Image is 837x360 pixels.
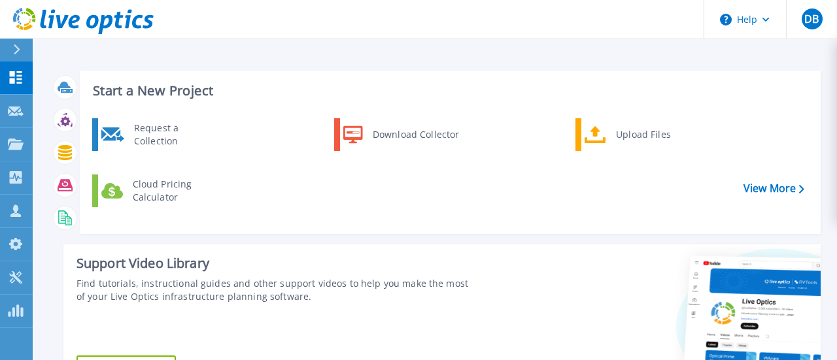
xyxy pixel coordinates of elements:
div: Request a Collection [128,122,223,148]
a: Download Collector [334,118,468,151]
div: Download Collector [366,122,465,148]
div: Upload Files [609,122,706,148]
a: Cloud Pricing Calculator [92,174,226,207]
h3: Start a New Project [93,84,804,98]
span: DB [804,14,819,24]
a: Request a Collection [92,118,226,151]
div: Find tutorials, instructional guides and other support videos to help you make the most of your L... [77,277,470,303]
a: View More [743,182,804,195]
div: Cloud Pricing Calculator [126,178,223,204]
div: Support Video Library [77,255,470,272]
a: Upload Files [575,118,709,151]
